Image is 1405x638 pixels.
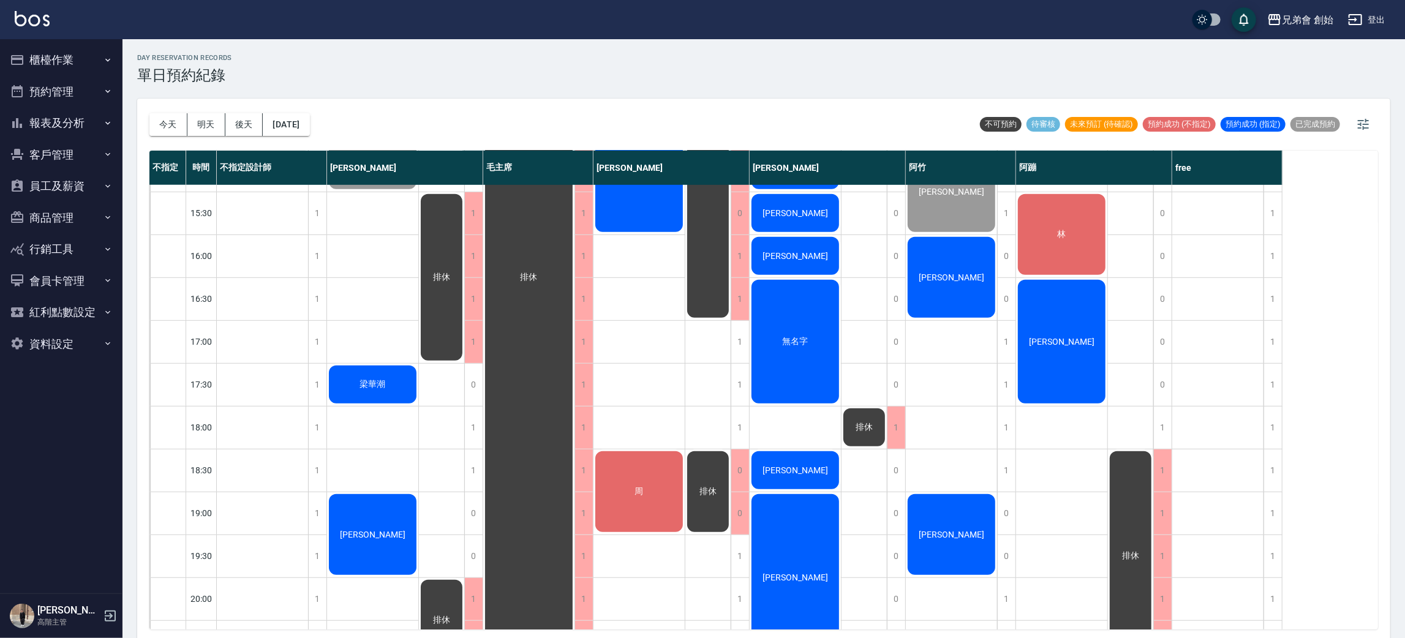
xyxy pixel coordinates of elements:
[308,364,326,406] div: 1
[887,321,905,363] div: 0
[731,578,749,620] div: 1
[308,321,326,363] div: 1
[1264,192,1282,235] div: 1
[483,151,593,185] div: 毛主席
[1153,192,1172,235] div: 0
[186,277,217,320] div: 16:30
[1264,492,1282,535] div: 1
[780,336,811,347] span: 無名字
[15,11,50,26] img: Logo
[574,578,593,620] div: 1
[593,151,750,185] div: [PERSON_NAME]
[750,151,906,185] div: [PERSON_NAME]
[186,235,217,277] div: 16:00
[5,139,118,171] button: 客戶管理
[997,364,1015,406] div: 1
[518,272,540,283] span: 排休
[1153,449,1172,492] div: 1
[731,492,749,535] div: 0
[5,202,118,234] button: 商品管理
[760,465,831,475] span: [PERSON_NAME]
[1290,119,1340,130] span: 已完成預約
[574,321,593,363] div: 1
[731,321,749,363] div: 1
[760,208,831,218] span: [PERSON_NAME]
[5,76,118,108] button: 預約管理
[431,272,453,283] span: 排休
[431,615,453,626] span: 排休
[1264,364,1282,406] div: 1
[1172,151,1283,185] div: free
[137,67,232,84] h3: 單日預約紀錄
[574,364,593,406] div: 1
[574,449,593,492] div: 1
[1221,119,1286,130] span: 預約成功 (指定)
[1264,449,1282,492] div: 1
[308,407,326,449] div: 1
[731,235,749,277] div: 1
[464,492,483,535] div: 0
[760,251,831,261] span: [PERSON_NAME]
[731,278,749,320] div: 1
[887,449,905,492] div: 0
[1282,12,1333,28] div: 兄弟會 創始
[464,192,483,235] div: 1
[1153,535,1172,577] div: 1
[358,379,388,390] span: 梁華潮
[1153,492,1172,535] div: 1
[308,192,326,235] div: 1
[1264,535,1282,577] div: 1
[186,577,217,620] div: 20:00
[1153,278,1172,320] div: 0
[731,407,749,449] div: 1
[760,572,831,582] span: [PERSON_NAME]
[1153,578,1172,620] div: 1
[887,192,905,235] div: 0
[906,151,1016,185] div: 阿竹
[186,192,217,235] div: 15:30
[186,406,217,449] div: 18:00
[574,278,593,320] div: 1
[464,407,483,449] div: 1
[887,235,905,277] div: 0
[1153,364,1172,406] div: 0
[997,492,1015,535] div: 0
[916,187,987,197] span: [PERSON_NAME]
[464,578,483,620] div: 1
[186,320,217,363] div: 17:00
[887,492,905,535] div: 0
[5,328,118,360] button: 資料設定
[574,235,593,277] div: 1
[37,617,100,628] p: 高階主管
[337,530,408,539] span: [PERSON_NAME]
[1232,7,1256,32] button: save
[1065,119,1138,130] span: 未來預訂 (待確認)
[187,113,225,136] button: 明天
[464,235,483,277] div: 1
[697,486,719,497] span: 排休
[887,278,905,320] div: 0
[1264,578,1282,620] div: 1
[1264,321,1282,363] div: 1
[1143,119,1216,130] span: 預約成功 (不指定)
[887,407,905,449] div: 1
[997,407,1015,449] div: 1
[5,44,118,76] button: 櫃檯作業
[1343,9,1390,31] button: 登出
[263,113,309,136] button: [DATE]
[308,578,326,620] div: 1
[574,192,593,235] div: 1
[10,604,34,628] img: Person
[997,535,1015,577] div: 0
[887,364,905,406] div: 0
[137,54,232,62] h2: day Reservation records
[731,449,749,492] div: 0
[1026,119,1060,130] span: 待審核
[37,604,100,617] h5: [PERSON_NAME]
[464,535,483,577] div: 0
[731,364,749,406] div: 1
[997,192,1015,235] div: 1
[997,235,1015,277] div: 0
[887,578,905,620] div: 0
[1262,7,1338,32] button: 兄弟會 創始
